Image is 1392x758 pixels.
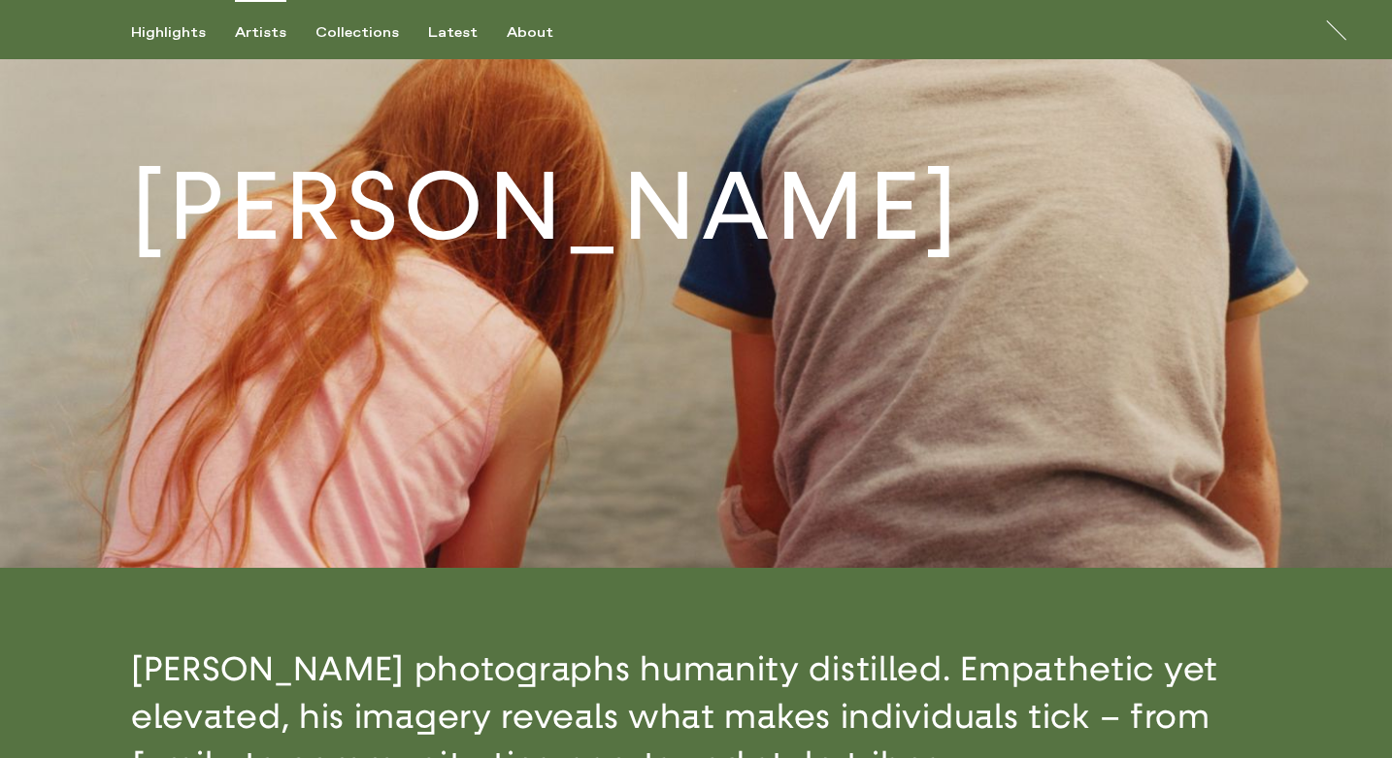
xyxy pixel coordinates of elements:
[315,24,399,42] div: Collections
[315,24,428,42] button: Collections
[235,24,286,42] div: Artists
[235,24,315,42] button: Artists
[131,160,963,254] h1: [PERSON_NAME]
[428,24,507,42] button: Latest
[131,24,206,42] div: Highlights
[507,24,553,42] div: About
[428,24,478,42] div: Latest
[507,24,582,42] button: About
[131,24,235,42] button: Highlights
